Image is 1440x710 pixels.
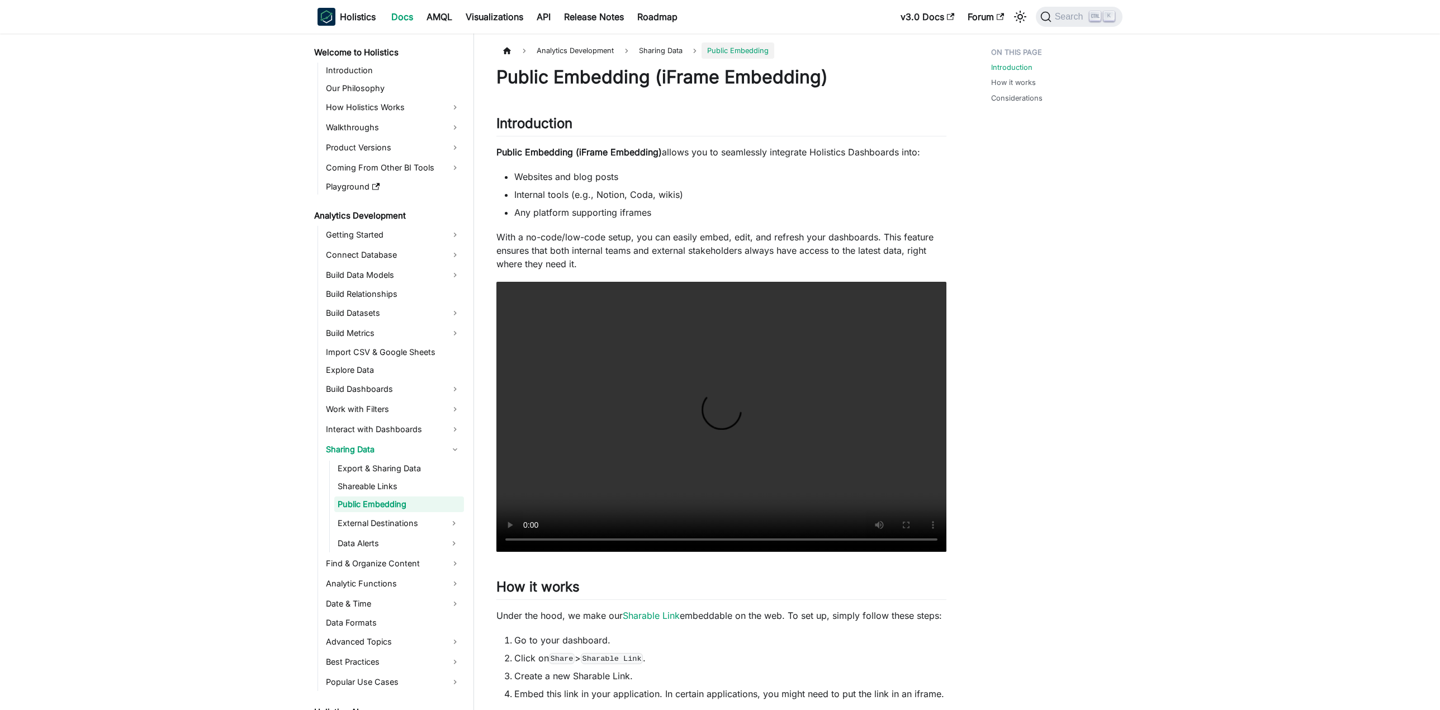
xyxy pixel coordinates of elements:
a: Welcome to Holistics [311,45,464,60]
a: Release Notes [557,8,631,26]
li: Create a new Sharable Link. [514,669,946,683]
a: Roadmap [631,8,684,26]
a: Build Dashboards [323,380,464,398]
nav: Breadcrumbs [496,42,946,59]
b: Holistics [340,10,376,23]
a: Explore Data [323,362,464,378]
span: Search [1051,12,1090,22]
code: Sharable Link [581,653,643,664]
a: Find & Organize Content [323,555,464,572]
li: Internal tools (e.g., Notion, Coda, wikis) [514,188,946,201]
strong: Public Embedding (iFrame Embedding) [496,146,662,158]
a: Shareable Links [334,479,464,494]
a: Considerations [991,93,1043,103]
a: Docs [385,8,420,26]
a: Analytics Development [311,208,464,224]
a: Visualizations [459,8,530,26]
li: Embed this link in your application. In certain applications, you might need to put the link in a... [514,687,946,700]
li: Click on > . [514,651,946,665]
a: Import CSV & Google Sheets [323,344,464,360]
a: Home page [496,42,518,59]
li: Any platform supporting iframes [514,206,946,219]
a: Analytic Functions [323,575,464,593]
li: Websites and blog posts [514,170,946,183]
kbd: K [1103,11,1115,21]
a: Interact with Dashboards [323,420,464,438]
p: allows you to seamlessly integrate Holistics Dashboards into: [496,145,946,159]
h2: How it works [496,579,946,600]
button: Expand sidebar category 'External Destinations' [444,514,464,532]
a: Coming From Other BI Tools [323,159,464,177]
p: With a no-code/low-code setup, you can easily embed, edit, and refresh your dashboards. This feat... [496,230,946,271]
a: Product Versions [323,139,464,157]
a: Connect Database [323,246,464,264]
a: Build Metrics [323,324,464,342]
a: AMQL [420,8,459,26]
a: Build Relationships [323,286,464,302]
a: API [530,8,557,26]
a: Work with Filters [323,400,464,418]
a: How Holistics Works [323,98,464,116]
button: Search (Ctrl+K) [1036,7,1122,27]
a: Introduction [323,63,464,78]
a: Date & Time [323,595,464,613]
a: Popular Use Cases [323,673,464,691]
button: Expand sidebar category 'Data Alerts' [444,534,464,552]
span: Public Embedding [702,42,774,59]
a: Build Data Models [323,266,464,284]
a: External Destinations [334,514,444,532]
a: Forum [961,8,1011,26]
a: Data Alerts [334,534,444,552]
a: HolisticsHolistics [318,8,376,26]
nav: Docs sidebar [306,34,474,710]
h1: Public Embedding (iFrame Embedding) [496,66,946,88]
a: Walkthroughs [323,119,464,136]
a: Build Datasets [323,304,464,322]
a: Playground [323,179,464,195]
li: Go to your dashboard. [514,633,946,647]
a: Export & Sharing Data [334,461,464,476]
a: Public Embedding [334,496,464,512]
a: Our Philosophy [323,81,464,96]
a: Sharable Link [623,610,680,621]
img: Holistics [318,8,335,26]
a: Advanced Topics [323,633,464,651]
a: How it works [991,77,1036,88]
button: Switch between dark and light mode (currently light mode) [1011,8,1029,26]
a: Introduction [991,62,1032,73]
h2: Introduction [496,115,946,136]
a: Sharing Data [323,441,464,458]
p: Under the hood, we make our embeddable on the web. To set up, simply follow these steps: [496,609,946,622]
video: Your browser does not support embedding video, but you can . [496,282,946,552]
code: Share [549,653,575,664]
a: Data Formats [323,615,464,631]
a: Best Practices [323,653,464,671]
span: Analytics Development [531,42,619,59]
span: Sharing Data [633,42,688,59]
a: v3.0 Docs [894,8,961,26]
a: Getting Started [323,226,464,244]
